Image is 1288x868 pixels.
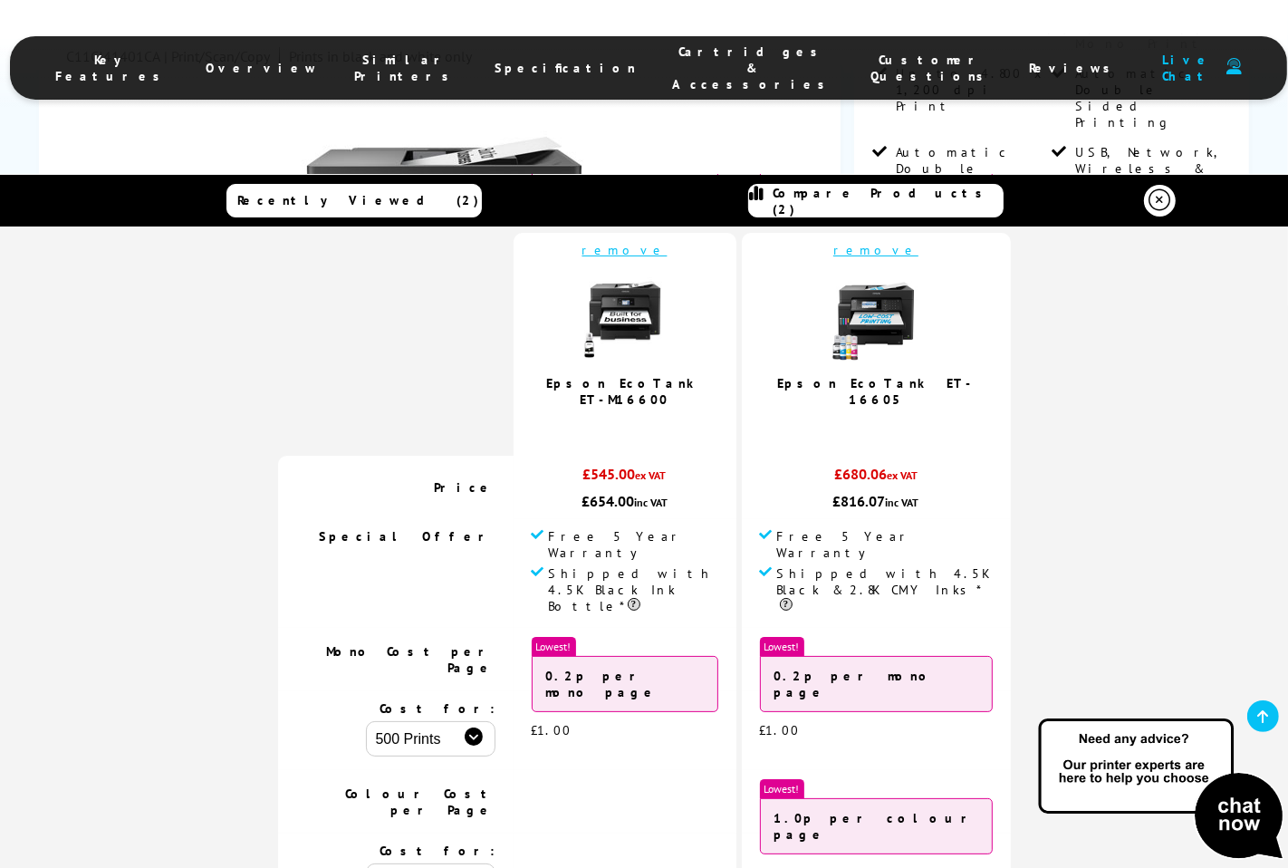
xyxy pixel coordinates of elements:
span: ex VAT [887,468,918,482]
strong: 0.2p per mono page [774,668,935,700]
span: Lowest! [760,637,804,656]
span: inc VAT [634,496,668,509]
span: Reviews [1029,60,1120,76]
strong: 1.0p per colour page [774,810,978,843]
img: Open Live Chat window [1034,716,1288,864]
span: Price [435,479,495,496]
div: £680.06 [760,465,993,492]
span: Customer Questions [870,52,993,84]
div: £816.07 [760,492,993,510]
a: Epson EcoTank ET-M16600 [547,375,703,408]
img: epson-et-16600-with-ink-small.jpg [831,272,921,362]
span: Shipped with 4.5K Black & 2.8K CMY Inks* [777,565,993,614]
span: Cartridges & Accessories [672,43,834,92]
span: Cost for: [380,700,495,717]
span: Similar Printers [354,52,458,84]
span: Lowest! [532,637,576,656]
div: £545.00 [532,465,718,492]
span: £1.00 [532,722,572,738]
a: Epson EcoTank ET-16605 [777,375,975,408]
span: inc VAT [886,496,919,509]
div: £654.00 [532,492,718,510]
a: Recently Viewed (2) [226,184,482,217]
span: Live Chat [1156,52,1217,84]
span: Free 5 Year Warranty [549,528,718,561]
img: epson-et-m16600-front-new-small.jpg [580,272,670,362]
span: Recently Viewed (2) [238,192,480,208]
a: Compare Products (2) [748,184,1004,217]
span: Key Features [55,52,169,84]
span: Overview [206,60,318,76]
span: ex VAT [636,468,667,482]
span: Special Offer [320,528,495,545]
span: / 5 [882,417,901,438]
span: Cost for: [380,843,495,859]
span: Free 5 Year Warranty [777,528,993,561]
span: Lowest! [760,779,804,798]
span: Mono Cost per Page [327,643,495,676]
span: Automatic Double Sided Scanning [896,144,1048,209]
a: remove [582,242,668,258]
span: £1.00 [760,722,801,738]
span: Shipped with 4.5K Black Ink Bottle* [549,565,718,614]
strong: 0.2p per mono page [546,668,659,700]
span: USB, Network, Wireless & Wi-Fi Direct [1075,144,1227,193]
img: user-headset-duotone.svg [1226,58,1242,75]
span: Compare Products (2) [773,185,1003,217]
span: Specification [495,60,636,76]
a: remove [833,242,918,258]
span: 5.0 [860,417,882,438]
span: Colour Cost per Page [346,786,495,818]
